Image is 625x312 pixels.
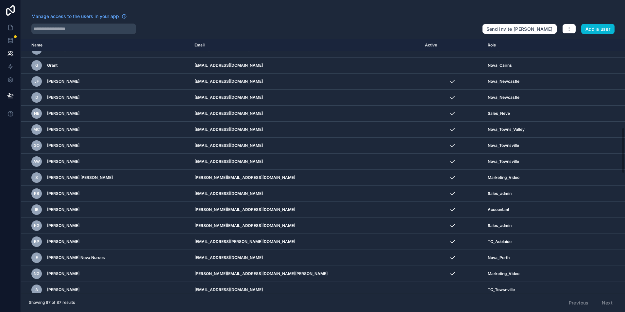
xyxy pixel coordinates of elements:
th: Role [484,39,601,51]
span: Marketing_Video [488,271,519,276]
span: [PERSON_NAME] [47,79,79,84]
span: MC [33,127,40,132]
span: Grant [47,63,58,68]
span: [PERSON_NAME] [47,223,79,228]
span: RB [34,191,39,196]
span: AW [33,159,40,164]
span: Manage access to the users in your app [31,13,119,20]
span: [PERSON_NAME] [47,191,79,196]
span: TC_Towsnville [488,287,515,292]
span: Nova_Newcastle [488,79,519,84]
td: [EMAIL_ADDRESS][PERSON_NAME][DOMAIN_NAME] [191,234,421,250]
span: [PERSON_NAME] [47,143,79,148]
span: IB [35,207,39,212]
span: Nova_Cairns [488,63,512,68]
td: [EMAIL_ADDRESS][DOMAIN_NAME] [191,250,421,266]
span: [PERSON_NAME] [47,159,79,164]
span: [PERSON_NAME] [PERSON_NAME] [47,175,113,180]
th: Name [21,39,191,51]
th: Active [421,39,484,51]
span: [PERSON_NAME] [47,127,79,132]
td: [EMAIL_ADDRESS][DOMAIN_NAME] [191,138,421,154]
td: [EMAIL_ADDRESS][DOMAIN_NAME] [191,282,421,298]
span: Nova_Townsville [488,143,519,148]
td: [EMAIL_ADDRESS][DOMAIN_NAME] [191,90,421,106]
span: Marketing_Video [488,175,519,180]
span: [PERSON_NAME] [47,271,79,276]
span: [PERSON_NAME] [47,207,79,212]
div: scrollable content [21,39,625,293]
th: Email [191,39,421,51]
td: [EMAIL_ADDRESS][DOMAIN_NAME] [191,122,421,138]
span: A [35,287,38,292]
span: Nova_Townsville [488,159,519,164]
a: Manage access to the users in your app [31,13,127,20]
span: [PERSON_NAME] [47,239,79,244]
span: GO [34,143,40,148]
span: Sales_Neve [488,111,510,116]
span: Nova_Newcastle [488,95,519,100]
span: [PERSON_NAME] [47,95,79,100]
span: Showing 87 of 87 results [29,300,75,305]
td: [EMAIL_ADDRESS][DOMAIN_NAME] [191,106,421,122]
span: JF [34,79,39,84]
td: [EMAIL_ADDRESS][DOMAIN_NAME] [191,154,421,170]
span: Nova_Perth [488,255,510,260]
span: D [35,95,38,100]
span: NG [34,271,40,276]
span: NE [34,111,39,116]
td: [PERSON_NAME][EMAIL_ADDRESS][DOMAIN_NAME][PERSON_NAME] [191,266,421,282]
span: [PERSON_NAME] Nova Nurses [47,255,105,260]
span: BP [34,239,39,244]
span: KG [34,223,40,228]
td: [EMAIL_ADDRESS][DOMAIN_NAME] [191,58,421,74]
span: [PERSON_NAME] [47,111,79,116]
span: Sales_admin [488,191,512,196]
span: S [35,175,38,180]
span: TC_Adelaide [488,239,512,244]
td: [PERSON_NAME][EMAIL_ADDRESS][DOMAIN_NAME] [191,202,421,218]
button: Add a user [581,24,615,34]
td: [PERSON_NAME][EMAIL_ADDRESS][DOMAIN_NAME] [191,218,421,234]
span: E [36,255,38,260]
span: Accountant [488,207,509,212]
span: [PERSON_NAME] [47,287,79,292]
button: Send invite [PERSON_NAME] [482,24,557,34]
td: [EMAIL_ADDRESS][DOMAIN_NAME] [191,186,421,202]
span: Nova_Towns_Valley [488,127,525,132]
span: G [35,63,38,68]
td: [PERSON_NAME][EMAIL_ADDRESS][DOMAIN_NAME] [191,170,421,186]
td: [EMAIL_ADDRESS][DOMAIN_NAME] [191,74,421,90]
span: Sales_admin [488,223,512,228]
